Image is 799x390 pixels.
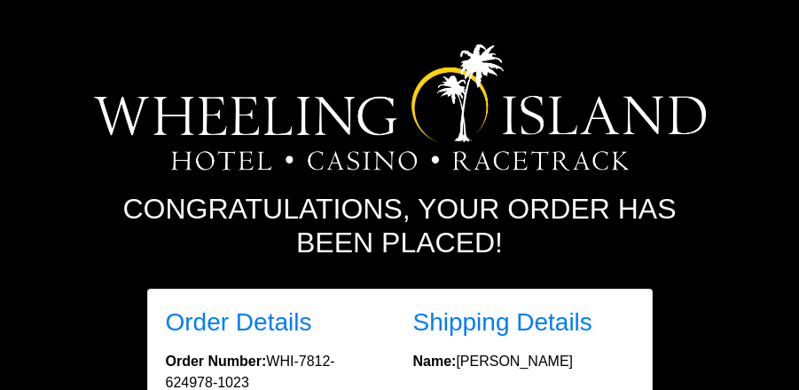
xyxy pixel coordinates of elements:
h3: Shipping Details [413,307,634,338]
p: [PERSON_NAME] [413,351,634,372]
strong: Name: [413,354,457,369]
h3: Order Details [166,307,387,338]
img: Logo [94,44,706,171]
strong: Order Number: [166,354,267,369]
h2: Congratulations, your order has been placed! [94,192,706,260]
